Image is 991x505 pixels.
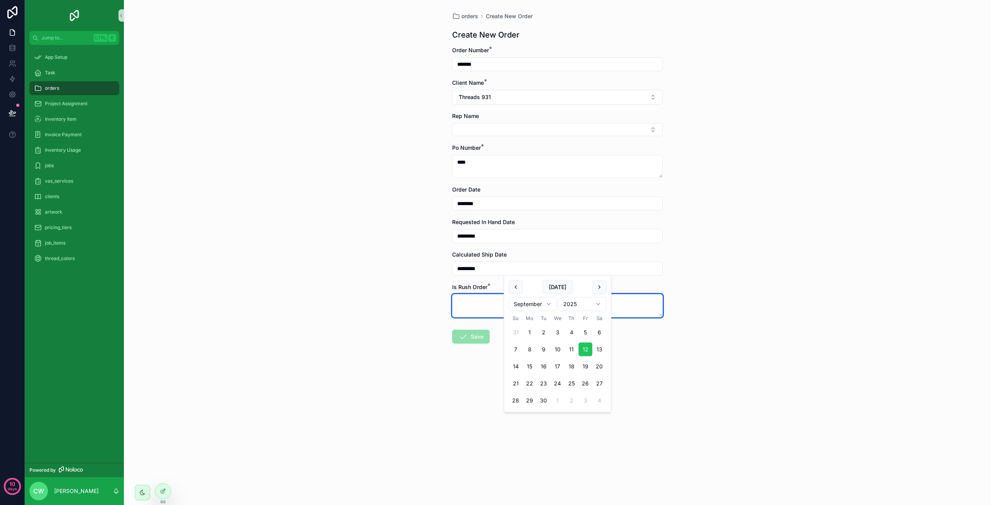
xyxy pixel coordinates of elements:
[578,394,592,407] button: Friday, October 3rd, 2025
[592,314,606,322] th: Saturday
[45,85,59,91] span: orders
[29,81,119,95] a: orders
[452,12,478,20] a: orders
[54,487,99,495] p: [PERSON_NAME]
[29,31,119,45] button: Jump to...CtrlK
[523,377,537,390] button: Monday, September 22nd, 2025
[9,480,15,488] p: 10
[45,101,87,107] span: Project Assignment
[509,325,523,339] button: Sunday, August 31st, 2025
[564,325,578,339] button: Today, Thursday, September 4th, 2025
[578,377,592,390] button: Friday, September 26th, 2025
[45,209,62,215] span: artwork
[537,342,550,356] button: Tuesday, September 9th, 2025
[578,314,592,322] th: Friday
[564,342,578,356] button: Thursday, September 11th, 2025
[33,486,44,496] span: CW
[537,394,550,407] button: Tuesday, September 30th, 2025
[578,342,592,356] button: Friday, September 12th, 2025, selected
[25,463,124,477] a: Powered by
[592,394,606,407] button: Saturday, October 4th, 2025
[523,314,537,322] th: Monday
[29,205,119,219] a: artwork
[29,190,119,204] a: clients
[29,236,119,250] a: job_items
[29,50,119,64] a: App Setup
[45,163,54,169] span: jobs
[29,221,119,235] a: pricing_tiers
[461,12,478,20] span: orders
[45,193,59,200] span: clients
[564,394,578,407] button: Thursday, October 2nd, 2025
[45,70,55,76] span: Task
[550,359,564,373] button: Wednesday, September 17th, 2025
[550,342,564,356] button: Wednesday, September 10th, 2025
[8,483,17,494] p: days
[29,159,119,173] a: jobs
[68,9,81,22] img: App logo
[452,186,480,193] span: Order Date
[509,359,523,373] button: Sunday, September 14th, 2025
[550,394,564,407] button: Wednesday, October 1st, 2025
[550,314,564,322] th: Wednesday
[578,359,592,373] button: Friday, September 19th, 2025
[29,174,119,188] a: vas_services
[452,113,479,119] span: Rep Name
[29,112,119,126] a: Inventory Item
[452,284,487,290] span: Is Rush Order
[29,66,119,80] a: Task
[45,224,72,231] span: pricing_tiers
[509,342,523,356] button: Sunday, September 7th, 2025
[452,123,663,136] button: Select Button
[537,377,550,390] button: Tuesday, September 23rd, 2025
[564,359,578,373] button: Thursday, September 18th, 2025
[45,178,73,184] span: vas_services
[509,314,606,407] table: September 2025
[523,342,537,356] button: Monday, September 8th, 2025
[550,377,564,390] button: Wednesday, September 24th, 2025
[45,240,65,246] span: job_items
[578,325,592,339] button: Friday, September 5th, 2025
[452,29,520,40] h1: Create New Order
[452,144,481,151] span: Po Number
[459,93,491,101] span: Threads 931
[509,377,523,390] button: Sunday, September 21st, 2025
[537,359,550,373] button: Tuesday, September 16th, 2025
[45,147,81,153] span: Inventory Usage
[537,314,550,322] th: Tuesday
[41,35,91,41] span: Jump to...
[592,377,606,390] button: Saturday, September 27th, 2025
[452,47,489,53] span: Order Number
[45,116,77,122] span: Inventory Item
[550,325,564,339] button: Wednesday, September 3rd, 2025
[509,314,523,322] th: Sunday
[45,132,82,138] span: Invoice Payment
[452,79,484,86] span: Client Name
[592,325,606,339] button: Saturday, September 6th, 2025
[592,359,606,373] button: Saturday, September 20th, 2025
[523,359,537,373] button: Monday, September 15th, 2025
[109,35,115,41] span: K
[29,143,119,157] a: Inventory Usage
[542,280,573,294] button: [DATE]
[29,252,119,265] a: thread_colors
[94,34,108,42] span: Ctrl
[523,325,537,339] button: Monday, September 1st, 2025
[537,325,550,339] button: Tuesday, September 2nd, 2025
[452,90,663,104] button: Select Button
[592,342,606,356] button: Saturday, September 13th, 2025
[564,377,578,390] button: Thursday, September 25th, 2025
[29,467,56,473] span: Powered by
[29,97,119,111] a: Project Assignment
[45,255,75,262] span: thread_colors
[523,394,537,407] button: Monday, September 29th, 2025
[452,251,507,258] span: Calculated Ship Date
[564,314,578,322] th: Thursday
[486,12,533,20] a: Create New Order
[509,394,523,407] button: Sunday, September 28th, 2025
[452,219,515,225] span: Requested In Hand Date
[25,45,124,276] div: scrollable content
[45,54,67,60] span: App Setup
[29,128,119,142] a: Invoice Payment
